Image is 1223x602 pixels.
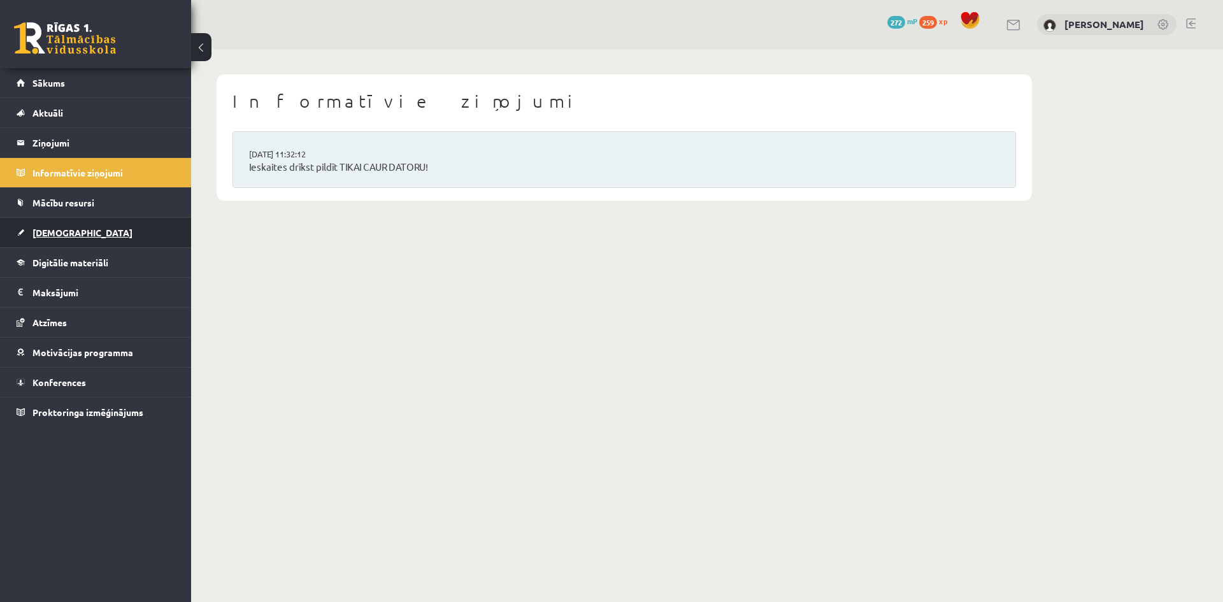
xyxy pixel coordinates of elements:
a: 259 xp [919,16,954,26]
span: 259 [919,16,937,29]
img: Sandijs Lakstīgala [1043,19,1056,32]
span: Mācību resursi [32,197,94,208]
a: Ieskaites drīkst pildīt TIKAI CAUR DATORU! [249,160,999,175]
span: Aktuāli [32,107,63,118]
a: Informatīvie ziņojumi [17,158,175,187]
a: Mācību resursi [17,188,175,217]
span: Motivācijas programma [32,347,133,358]
a: Proktoringa izmēģinājums [17,398,175,427]
span: [DEMOGRAPHIC_DATA] [32,227,132,238]
a: 272 mP [887,16,917,26]
a: Rīgas 1. Tālmācības vidusskola [14,22,116,54]
a: Ziņojumi [17,128,175,157]
a: Konferences [17,368,175,397]
a: Sākums [17,68,175,97]
span: 272 [887,16,905,29]
span: Proktoringa izmēģinājums [32,406,143,418]
legend: Maksājumi [32,278,175,307]
a: [DEMOGRAPHIC_DATA] [17,218,175,247]
a: Motivācijas programma [17,338,175,367]
legend: Informatīvie ziņojumi [32,158,175,187]
span: xp [939,16,947,26]
span: Sākums [32,77,65,89]
a: Aktuāli [17,98,175,127]
legend: Ziņojumi [32,128,175,157]
span: Digitālie materiāli [32,257,108,268]
h1: Informatīvie ziņojumi [232,90,1016,112]
span: Konferences [32,376,86,388]
a: Maksājumi [17,278,175,307]
a: Atzīmes [17,308,175,337]
a: Digitālie materiāli [17,248,175,277]
a: [DATE] 11:32:12 [249,148,345,161]
span: mP [907,16,917,26]
a: [PERSON_NAME] [1064,18,1144,31]
span: Atzīmes [32,317,67,328]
